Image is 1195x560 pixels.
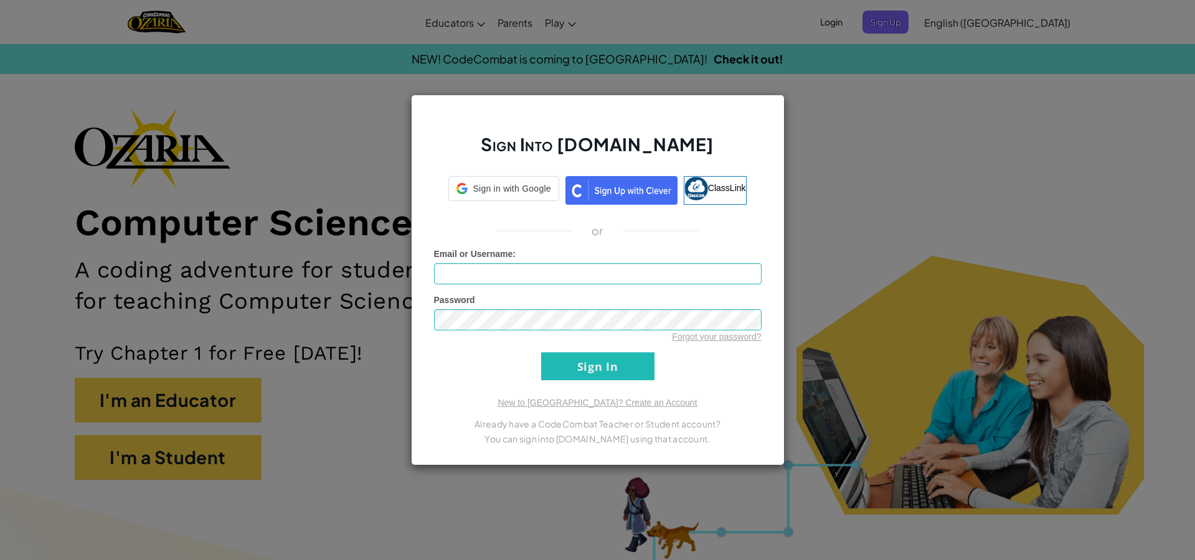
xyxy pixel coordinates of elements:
span: ClassLink [708,183,746,193]
a: Sign in with Google [448,176,559,205]
input: Sign In [541,352,654,380]
p: Already have a CodeCombat Teacher or Student account? [434,416,762,431]
span: Password [434,295,475,305]
label: : [434,248,516,260]
a: Forgot your password? [672,332,761,342]
img: clever_sso_button@2x.png [565,176,678,205]
h2: Sign Into [DOMAIN_NAME] [434,133,762,169]
div: Sign in with Google [448,176,559,201]
p: You can sign into [DOMAIN_NAME] using that account. [434,431,762,446]
span: Sign in with Google [473,182,550,195]
p: or [592,223,603,238]
img: classlink-logo-small.png [684,177,708,200]
span: Email or Username [434,249,513,259]
a: New to [GEOGRAPHIC_DATA]? Create an Account [498,398,697,408]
